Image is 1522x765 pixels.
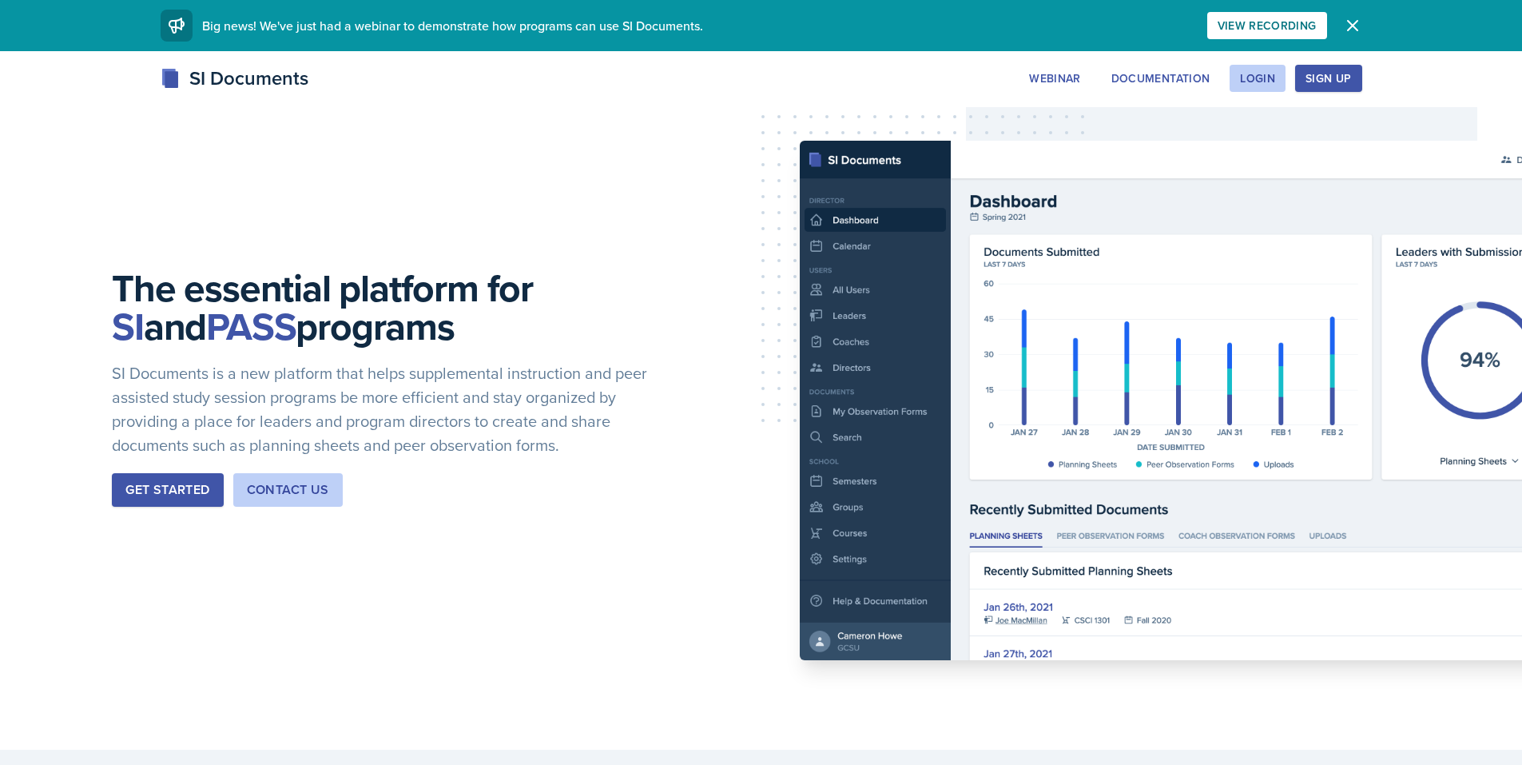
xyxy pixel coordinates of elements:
button: Documentation [1101,65,1221,92]
span: Big news! We've just had a webinar to demonstrate how programs can use SI Documents. [202,17,703,34]
div: Documentation [1111,72,1210,85]
button: View Recording [1207,12,1327,39]
div: Contact Us [247,480,329,500]
button: Contact Us [233,473,343,507]
div: View Recording [1218,19,1317,32]
div: SI Documents [161,64,308,93]
div: Get Started [125,480,209,500]
button: Login [1230,65,1286,92]
div: Login [1240,72,1275,85]
div: Webinar [1029,72,1080,85]
div: Sign Up [1305,72,1351,85]
button: Get Started [112,473,223,507]
button: Sign Up [1295,65,1361,92]
button: Webinar [1019,65,1091,92]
